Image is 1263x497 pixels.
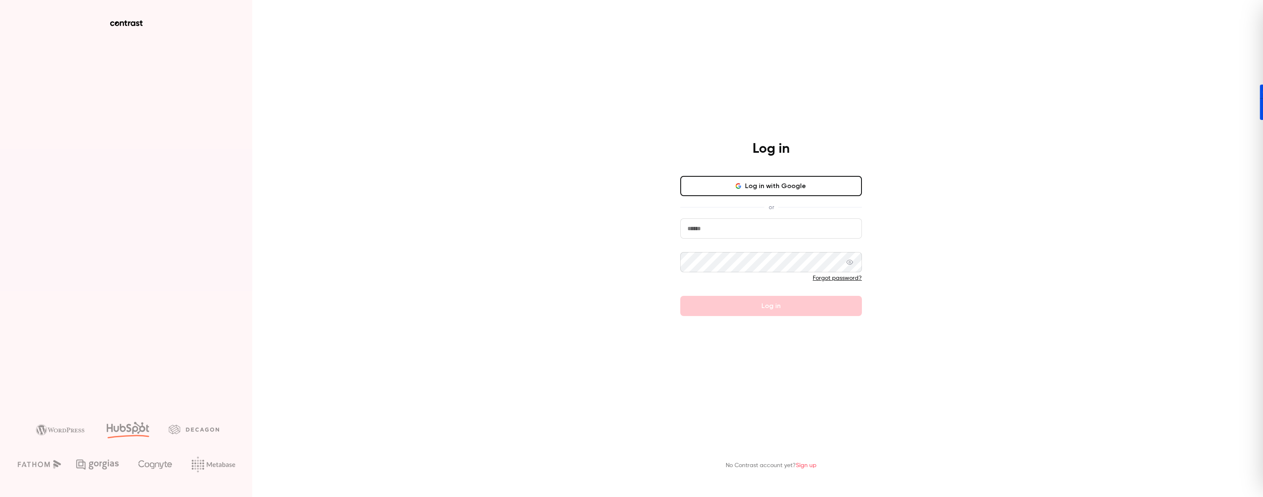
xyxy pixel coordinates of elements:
[753,141,790,157] h4: Log in
[796,462,816,468] a: Sign up
[813,275,862,281] a: Forgot password?
[169,425,219,434] img: decagon
[680,176,862,196] button: Log in with Google
[726,461,816,470] p: No Contrast account yet?
[764,203,778,212] span: or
